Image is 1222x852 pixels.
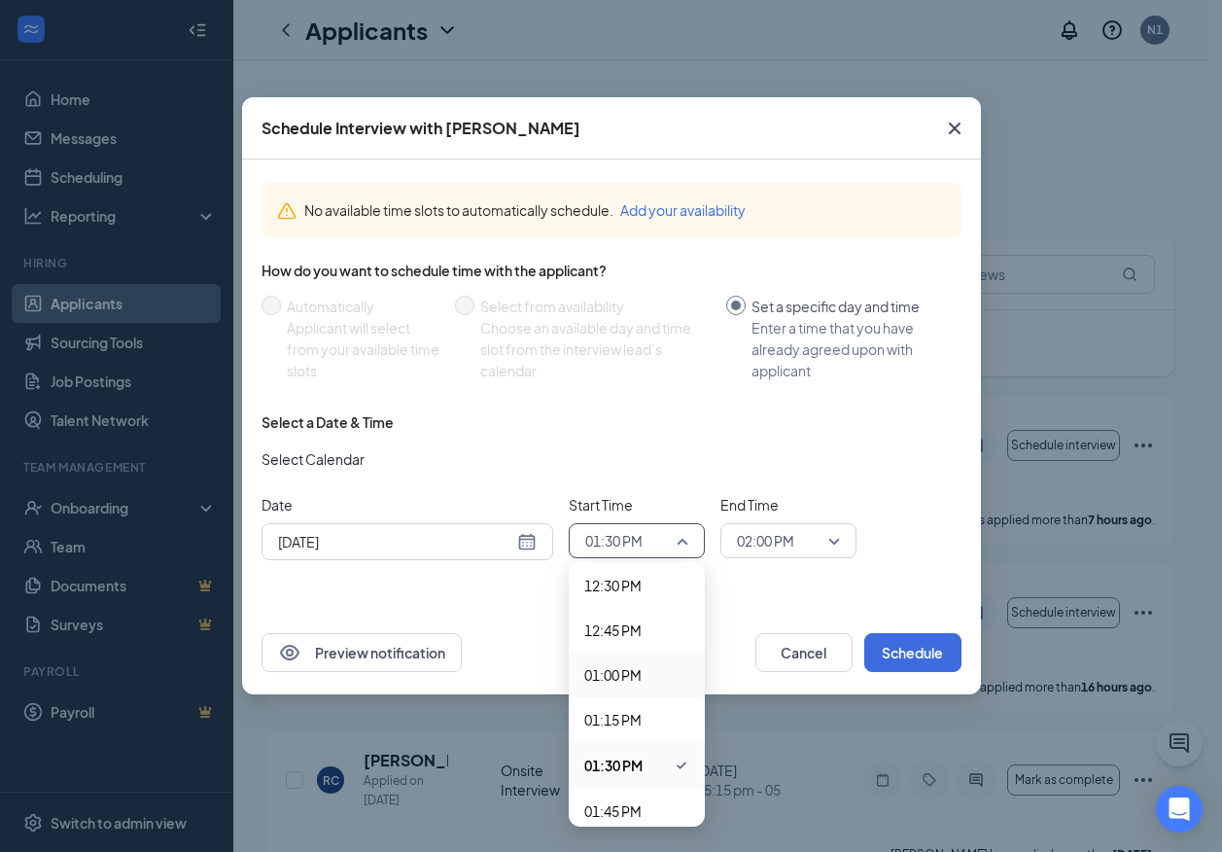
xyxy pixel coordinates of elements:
[262,261,961,280] div: How do you want to schedule time with the applicant?
[751,296,946,317] div: Set a specific day and time
[287,296,439,317] div: Automatically
[262,448,365,470] span: Select Calendar
[304,199,946,221] div: No available time slots to automatically schedule.
[585,526,643,555] span: 01:30 PM
[1156,786,1203,833] div: Open Intercom Messenger
[720,494,856,515] span: End Time
[737,526,794,555] span: 02:00 PM
[584,755,643,776] span: 01:30 PM
[943,117,966,140] svg: Cross
[278,641,301,664] svg: Eye
[864,633,961,672] button: Schedule
[287,317,439,381] div: Applicant will select from your available time slots
[277,201,297,221] svg: Warning
[262,633,462,672] button: EyePreview notification
[928,97,981,160] button: Close
[584,709,642,730] span: 01:15 PM
[569,494,705,515] span: Start Time
[262,412,394,432] div: Select a Date & Time
[584,664,642,686] span: 01:00 PM
[262,494,553,515] span: Date
[262,118,580,139] div: Schedule Interview with [PERSON_NAME]
[584,575,642,596] span: 12:30 PM
[480,317,711,381] div: Choose an available day and time slot from the interview lead’s calendar
[584,800,642,822] span: 01:45 PM
[480,296,711,317] div: Select from availability
[751,317,946,381] div: Enter a time that you have already agreed upon with applicant
[674,754,689,777] svg: Checkmark
[584,620,642,641] span: 12:45 PM
[620,199,746,221] button: Add your availability
[278,531,513,552] input: Aug 30, 2025
[755,633,853,672] button: Cancel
